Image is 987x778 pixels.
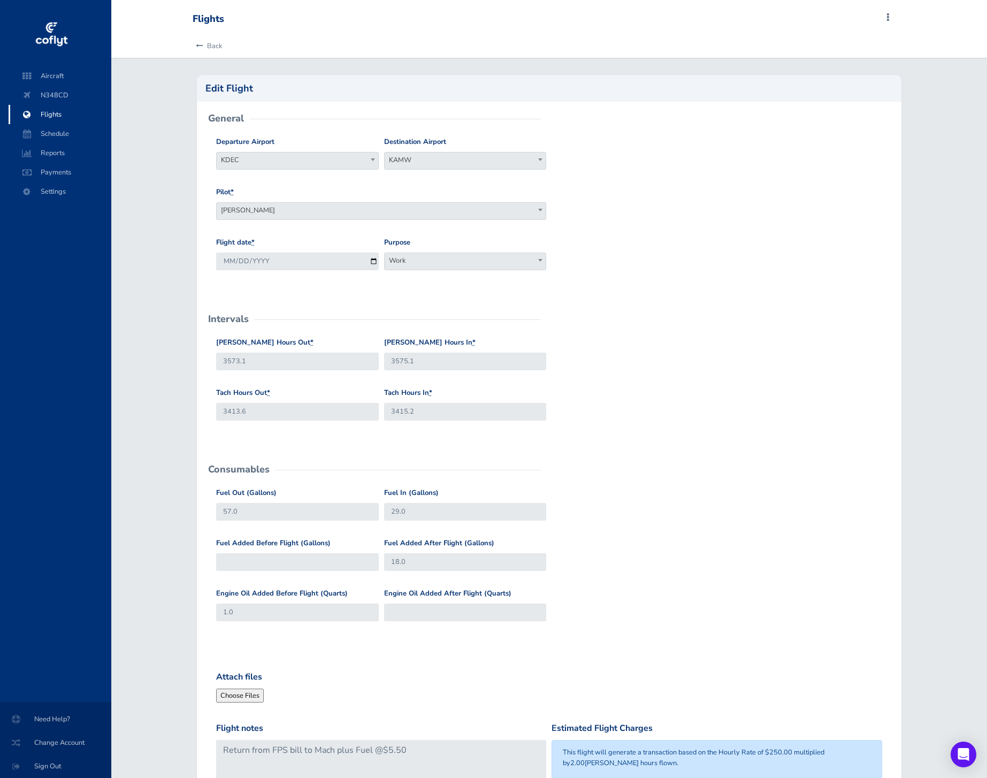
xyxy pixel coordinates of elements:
[217,203,546,218] span: Colin Hurd
[384,253,547,270] span: Work
[216,588,348,599] label: Engine Oil Added Before Flight (Quarts)
[193,34,222,58] a: Back
[384,152,547,170] span: KAMW
[384,237,410,248] label: Purpose
[385,253,546,268] span: Work
[19,124,101,143] span: Schedule
[13,733,98,752] span: Change Account
[384,588,511,599] label: Engine Oil Added After Flight (Quarts)
[216,136,274,148] label: Departure Airport
[384,136,446,148] label: Destination Airport
[563,747,870,769] p: This flight will generate a transaction based on the Hourly Rate of $250.00 multiplied by [PERSON...
[216,237,255,248] label: Flight date
[19,163,101,182] span: Payments
[13,710,98,729] span: Need Help?
[552,722,653,736] label: Estimated Flight Charges
[385,152,546,167] span: KAMW
[19,86,101,105] span: N348CD
[19,105,101,124] span: Flights
[216,387,270,399] label: Tach Hours Out
[216,538,331,549] label: Fuel Added Before Flight (Gallons)
[193,13,224,25] div: Flights
[251,238,255,247] abbr: required
[310,338,313,347] abbr: required
[208,113,244,123] h2: General
[384,538,494,549] label: Fuel Added After Flight (Gallons)
[951,742,976,767] div: Open Intercom Messenger
[429,388,432,398] abbr: required
[205,83,892,93] h2: Edit Flight
[384,387,432,399] label: Tach Hours In
[216,337,313,348] label: [PERSON_NAME] Hours Out
[384,337,476,348] label: [PERSON_NAME] Hours In
[208,464,270,474] h2: Consumables
[34,19,69,51] img: coflyt logo
[216,202,546,220] span: Colin Hurd
[19,182,101,201] span: Settings
[217,152,378,167] span: KDEC
[570,758,585,768] span: 2.00
[231,187,234,197] abbr: required
[472,338,476,347] abbr: required
[19,66,101,86] span: Aircraft
[384,487,439,499] label: Fuel In (Gallons)
[216,670,262,684] label: Attach files
[208,314,249,324] h2: Intervals
[216,187,234,198] label: Pilot
[13,757,98,776] span: Sign Out
[216,722,263,736] label: Flight notes
[19,143,101,163] span: Reports
[216,152,379,170] span: KDEC
[216,487,277,499] label: Fuel Out (Gallons)
[267,388,270,398] abbr: required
